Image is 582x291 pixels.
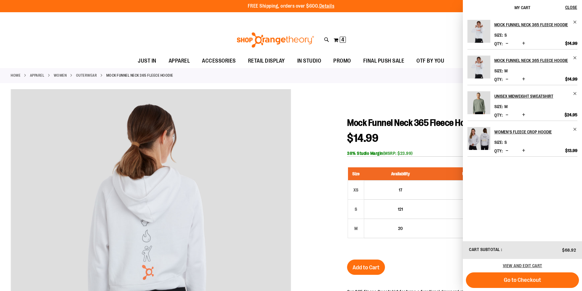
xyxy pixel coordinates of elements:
h2: Unisex Midweight Sweatshirt [494,91,569,101]
span: $14.99 [347,132,378,144]
span: Cart Subtotal [469,247,500,252]
label: Qty [494,77,503,82]
a: Details [319,3,335,9]
div: $42.00 [440,190,502,196]
a: Home [11,73,20,78]
div: (MSRP: $23.99) [347,150,571,156]
a: Mock Funnel Neck 365 Fleece Hoodie [494,56,577,65]
a: Mock Funnel Neck 365 Fleece Hoodie [467,20,490,47]
a: Mock Funnel Neck 365 Fleece Hoodie [494,20,577,30]
div: $14.99 [440,203,502,209]
dt: Size [494,140,503,145]
a: View and edit cart [503,263,542,268]
a: Remove item [573,20,577,24]
span: My Cart [514,5,530,10]
label: Qty [494,113,503,118]
div: $14.99 [440,222,502,228]
th: Unit Price [437,167,505,180]
button: Add to Cart [347,260,385,275]
a: Remove item [573,56,577,60]
span: OTF BY YOU [416,54,444,68]
li: Product [467,49,577,85]
b: 38% Studio Margin [347,151,383,156]
span: M [504,104,507,109]
a: Women's Fleece Crop Hoodie [494,127,577,137]
dt: Size [494,104,503,109]
a: APPAREL [30,73,45,78]
span: Close [565,5,577,10]
li: Product [467,20,577,49]
h2: Mock Funnel Neck 365 Fleece Hoodie [494,56,569,65]
button: Decrease product quantity [504,76,510,82]
span: Add to Cart [353,264,379,271]
button: Decrease product quantity [504,112,510,118]
button: Increase product quantity [521,41,527,47]
span: IN STUDIO [297,54,321,68]
a: Remove item [573,127,577,132]
span: ACCESSORIES [202,54,236,68]
span: $68.92 [562,248,576,253]
button: Decrease product quantity [504,148,510,154]
dt: Size [494,33,503,38]
span: Go to Checkout [504,277,541,283]
strong: Mock Funnel Neck 365 Fleece Hoodie [106,73,173,78]
button: Increase product quantity [521,112,527,118]
a: FINAL PUSH SALE [357,54,411,68]
span: Mock Funnel Neck 365 Fleece Hoodie [347,118,480,128]
span: PROMO [333,54,351,68]
a: Mock Funnel Neck 365 Fleece Hoodie [467,56,490,82]
th: Availability [364,167,437,180]
button: Increase product quantity [521,76,527,82]
a: PROMO [327,54,357,68]
span: JUST IN [138,54,156,68]
div: $42.00 [440,228,502,235]
a: OTF BY YOU [410,54,450,68]
div: $14.99 [440,184,502,190]
img: Shop Orangetheory [236,32,315,48]
span: $13.99 [565,148,577,153]
a: Remove item [573,91,577,96]
h2: Women's Fleece Crop Hoodie [494,127,569,137]
button: Go to Checkout [466,272,579,288]
span: $14.99 [565,76,577,82]
span: S [504,140,507,145]
a: JUST IN [132,54,163,68]
a: ACCESSORIES [196,54,242,68]
button: Increase product quantity [521,148,527,154]
span: 121 [398,207,403,212]
div: $42.00 [440,209,502,215]
span: S [504,33,507,38]
a: Unisex Midweight Sweatshirt [467,91,490,118]
div: S [351,205,361,214]
span: FINAL PUSH SALE [363,54,404,68]
li: Product [467,121,577,157]
a: WOMEN [54,73,67,78]
span: 4 [341,37,344,43]
span: M [504,68,507,73]
img: Unisex Midweight Sweatshirt [467,91,490,114]
th: Size [348,167,364,180]
span: $24.95 [565,112,577,118]
span: RETAIL DISPLAY [248,54,285,68]
a: Unisex Midweight Sweatshirt [494,91,577,101]
a: Outerwear [76,73,97,78]
li: Product [467,85,577,121]
img: Mock Funnel Neck 365 Fleece Hoodie [467,20,490,43]
label: Qty [494,148,503,153]
a: APPAREL [163,54,196,68]
p: FREE Shipping, orders over $600. [248,3,335,10]
a: RETAIL DISPLAY [242,54,291,68]
span: 17 [399,187,402,192]
a: Women's Fleece Crop Hoodie [467,127,490,154]
button: Decrease product quantity [504,41,510,47]
span: 20 [398,226,403,231]
a: IN STUDIO [291,54,328,68]
span: $14.99 [565,41,577,46]
div: XS [351,185,361,195]
h2: Mock Funnel Neck 365 Fleece Hoodie [494,20,569,30]
span: APPAREL [169,54,190,68]
img: Women's Fleece Crop Hoodie [467,127,490,150]
img: Mock Funnel Neck 365 Fleece Hoodie [467,56,490,78]
div: M [351,224,361,233]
